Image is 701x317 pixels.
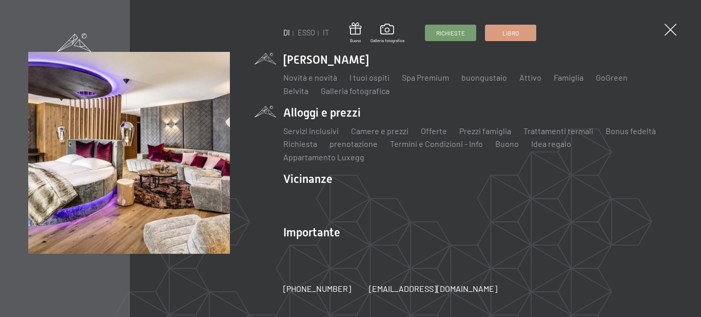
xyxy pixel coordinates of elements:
[283,283,351,294] a: [PHONE_NUMBER]
[321,86,390,96] a: Galleria fotografica
[461,72,507,82] a: buongustaio
[531,139,571,148] a: Idea regalo
[349,72,390,82] a: I tuoi ospiti
[298,28,315,37] a: ESSO
[485,25,536,41] a: Libro
[519,72,541,82] a: Attivo
[283,284,351,293] font: [PHONE_NUMBER]
[283,152,364,162] a: Appartamento Luxegg
[523,126,593,136] a: Trattamenti termali
[606,126,656,136] a: Bonus fedeltà
[459,126,511,136] a: Prezzi famiglia
[402,72,449,82] a: Spa Premium
[502,29,519,36] font: Libro
[283,139,317,148] a: Richiesta
[596,72,628,82] a: GoGreen
[329,139,378,148] a: prenotazione
[283,28,290,37] a: DI
[323,28,329,37] a: IT
[283,86,308,96] a: Belvita
[349,23,361,44] a: Buono
[554,72,583,82] a: Famiglia
[421,126,447,136] a: Offerte
[351,126,408,136] a: Camere e prezzi
[390,139,483,148] a: Termini e Condizioni - Info
[283,72,337,82] a: Novità e novità
[371,24,404,43] a: Galleria fotografica
[369,284,497,293] font: [EMAIL_ADDRESS][DOMAIN_NAME]
[371,38,404,43] font: Galleria fotografica
[369,283,497,294] a: [EMAIL_ADDRESS][DOMAIN_NAME]
[495,139,519,148] a: Buono
[425,25,476,41] a: Richieste
[350,38,361,43] font: Buono
[283,126,339,136] a: Servizi inclusivi
[436,29,465,36] font: Richieste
